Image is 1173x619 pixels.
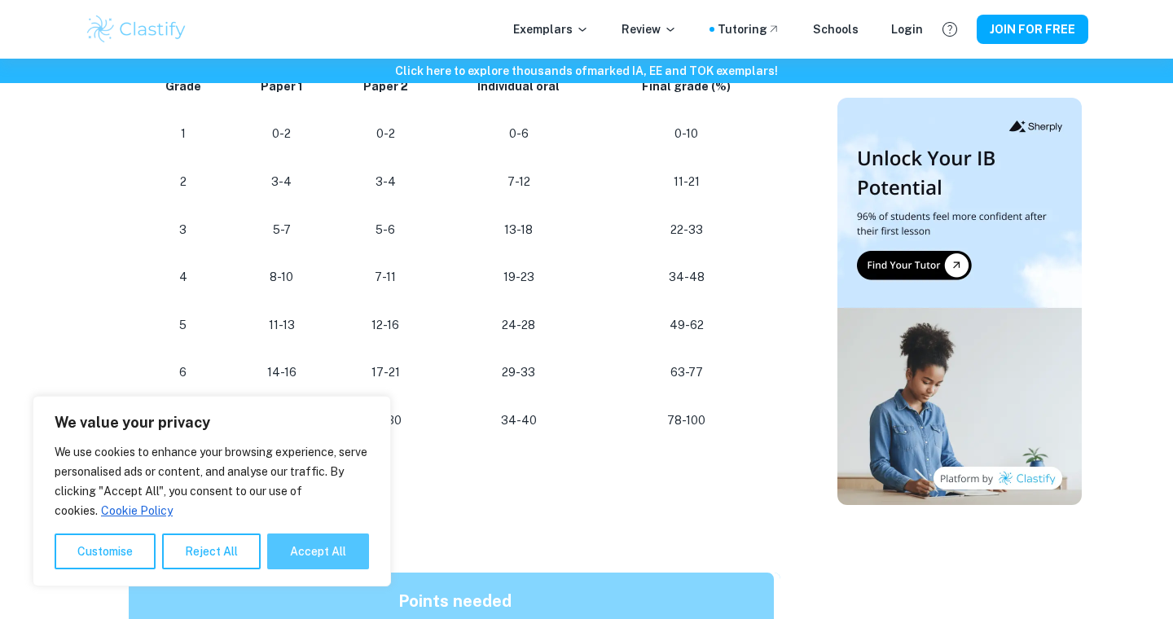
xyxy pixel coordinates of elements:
[451,314,586,336] p: 24-28
[613,171,761,193] p: 11-21
[642,80,731,93] strong: Final grade (%)
[55,442,369,520] p: We use cookies to enhance your browsing experience, serve personalised ads or content, and analys...
[3,62,1170,80] h6: Click here to explore thousands of marked IA, EE and TOK exemplars !
[936,15,964,43] button: Help and Feedback
[244,266,319,288] p: 8-10
[244,314,319,336] p: 11-13
[345,266,425,288] p: 7-11
[451,410,586,432] p: 34-40
[345,314,425,336] p: 12-16
[613,123,761,145] p: 0-10
[345,171,425,193] p: 3-4
[148,123,217,145] p: 1
[55,413,369,432] p: We value your privacy
[345,362,425,384] p: 17-21
[891,20,923,38] a: Login
[718,20,780,38] a: Tutoring
[148,266,217,288] p: 4
[613,410,761,432] p: 78-100
[267,533,369,569] button: Accept All
[398,591,512,611] strong: Points needed
[477,80,560,93] strong: Individual oral
[622,20,677,38] p: Review
[451,219,586,241] p: 13-18
[85,13,188,46] img: Clastify logo
[451,266,586,288] p: 19-23
[165,80,201,93] strong: Grade
[100,503,174,518] a: Cookie Policy
[613,266,761,288] p: 34-48
[613,362,761,384] p: 63-77
[363,80,408,93] strong: Paper 2
[55,533,156,569] button: Customise
[162,533,261,569] button: Reject All
[261,80,303,93] strong: Paper 1
[244,362,319,384] p: 14-16
[813,20,859,38] a: Schools
[148,314,217,336] p: 5
[148,362,217,384] p: 6
[451,123,586,145] p: 0-6
[613,314,761,336] p: 49-62
[345,123,425,145] p: 0-2
[451,362,586,384] p: 29-33
[244,123,319,145] p: 0-2
[148,171,217,193] p: 2
[244,171,319,193] p: 3-4
[977,15,1088,44] button: JOIN FOR FREE
[345,219,425,241] p: 5-6
[33,396,391,586] div: We value your privacy
[148,219,217,241] p: 3
[244,219,319,241] p: 5-7
[451,171,586,193] p: 7-12
[129,519,780,548] h3: Higher level
[613,219,761,241] p: 22-33
[513,20,589,38] p: Exemplars
[837,98,1082,505] img: Thumbnail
